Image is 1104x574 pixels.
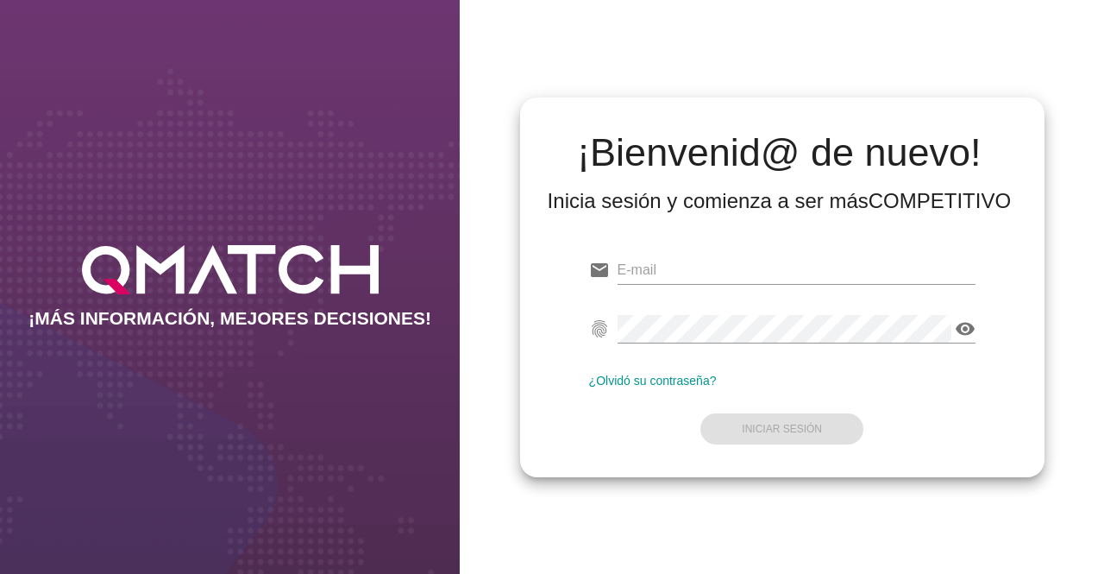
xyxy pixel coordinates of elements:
[548,132,1012,173] h2: ¡Bienvenid@ de nuevo!
[589,374,717,388] a: ¿Olvidó su contraseña?
[589,319,610,339] i: fingerprint
[548,187,1012,215] div: Inicia sesión y comienza a ser más
[955,319,975,339] i: visibility
[28,308,431,329] h2: ¡MÁS INFORMACIÓN, MEJORES DECISIONES!
[869,189,1011,212] strong: COMPETITIVO
[589,260,610,281] i: email
[618,256,975,284] input: E-mail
